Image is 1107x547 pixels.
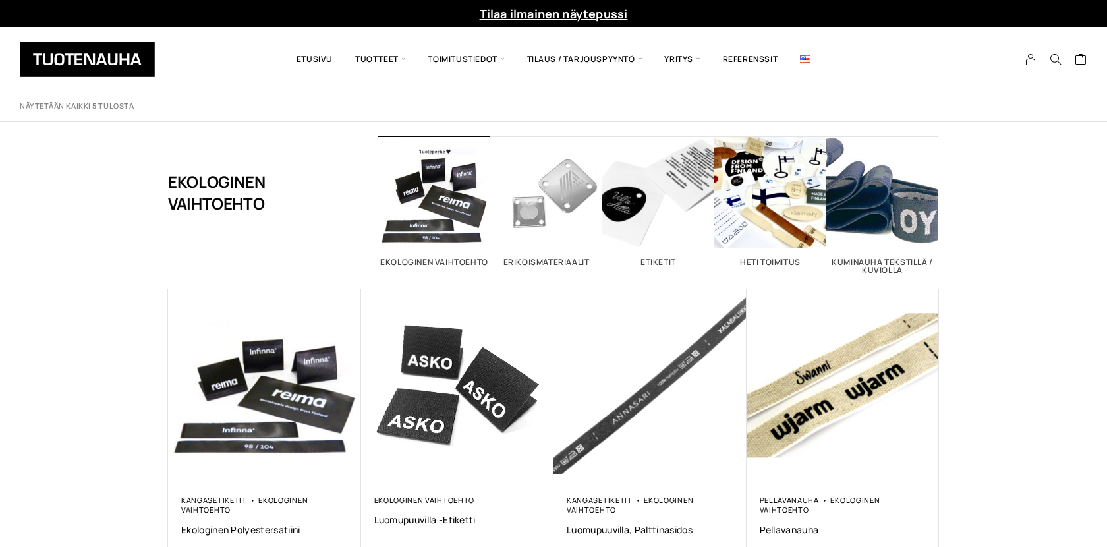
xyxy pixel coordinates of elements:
a: Tilaa ilmainen näytepussi [480,6,628,22]
h2: Heti toimitus [714,258,826,266]
img: English [800,55,810,63]
a: My Account [1018,53,1044,65]
a: Pellavanauha [760,495,819,505]
button: Search [1043,53,1068,65]
a: Ekologinen vaihtoehto [374,495,474,505]
a: Visit product category Etiketit [602,136,714,266]
h2: Ekologinen vaihtoehto [378,258,490,266]
img: Tuotenauha Oy [20,42,155,77]
span: Toimitustiedot [416,37,515,82]
a: Ekologinen polyestersatiini [181,523,348,536]
h1: Ekologinen vaihtoehto [168,136,312,248]
a: Kangasetiketit [567,495,633,505]
a: Cart [1075,53,1087,69]
a: Referenssit [712,37,789,82]
a: Ekologinen vaihtoehto [181,495,308,515]
a: Visit product category Erikoismateriaalit [490,136,602,266]
a: Visit product category Ekologinen vaihtoehto [378,136,490,266]
a: Kangasetiketit [181,495,247,505]
p: Näytetään kaikki 5 tulosta [20,101,134,111]
h2: Erikoismateriaalit [490,258,602,266]
h2: Etiketit [602,258,714,266]
span: Tuotteet [344,37,416,82]
a: Ekologinen vaihtoehto [567,495,693,515]
a: Visit product category Heti toimitus [714,136,826,266]
span: Tilaus / Tarjouspyyntö [516,37,654,82]
h2: Kuminauha tekstillä / kuviolla [826,258,938,274]
a: Luomupuuvilla -etiketti [374,513,541,526]
a: Pellavanauha [760,523,926,536]
a: Visit product category Kuminauha tekstillä / kuviolla [826,136,938,274]
a: Ekologinen vaihtoehto [760,495,880,515]
span: Yritys [653,37,711,82]
a: Etusivu [285,37,344,82]
a: Luomupuuvilla, palttinasidos [567,523,733,536]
